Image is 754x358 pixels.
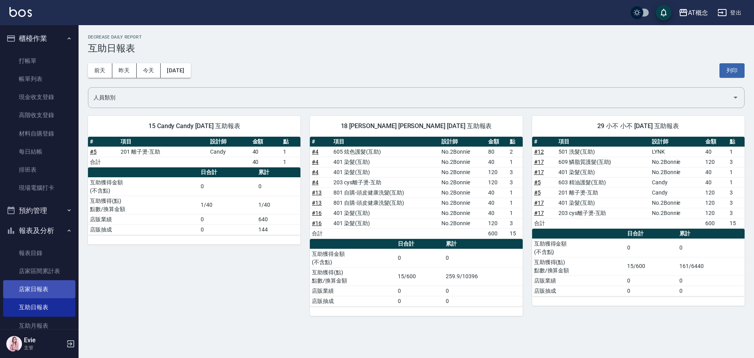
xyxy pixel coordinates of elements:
[256,177,301,196] td: 0
[6,336,22,352] img: Person
[24,344,64,351] p: 主管
[444,249,523,267] td: 0
[444,239,523,249] th: 累計
[532,218,556,228] td: 合計
[677,286,745,296] td: 0
[88,167,300,235] table: a dense table
[703,147,728,157] td: 40
[88,137,119,147] th: #
[3,317,75,335] a: 互助月報表
[3,52,75,70] a: 打帳單
[556,198,650,208] td: 401 染髮(互助)
[728,147,745,157] td: 1
[88,157,119,167] td: 合計
[556,187,650,198] td: 201 離子燙-互助
[331,218,439,228] td: 401 染髮(互助)
[486,218,508,228] td: 120
[650,137,703,147] th: 設計師
[88,177,199,196] td: 互助獲得金額 (不含點)
[728,187,745,198] td: 3
[486,147,508,157] td: 80
[439,147,486,157] td: No.2Bonnie
[650,157,703,167] td: No.2Bonnie
[486,167,508,177] td: 120
[331,167,439,177] td: 401 染髮(互助)
[719,63,745,78] button: 列印
[3,143,75,161] a: 每日結帳
[703,208,728,218] td: 120
[331,137,439,147] th: 項目
[508,198,523,208] td: 1
[3,28,75,49] button: 櫃檯作業
[310,267,396,286] td: 互助獲得(點) 點數/換算金額
[396,296,444,306] td: 0
[3,262,75,280] a: 店家區間累計表
[199,167,256,178] th: 日合計
[532,239,626,257] td: 互助獲得金額 (不含點)
[714,6,745,20] button: 登出
[3,244,75,262] a: 報表目錄
[312,210,322,216] a: #16
[199,224,256,235] td: 0
[650,167,703,177] td: No.2Bonnie
[88,214,199,224] td: 店販業績
[556,137,650,147] th: 項目
[161,63,190,78] button: [DATE]
[728,177,745,187] td: 1
[312,220,322,226] a: #16
[534,149,544,155] a: #12
[88,224,199,235] td: 店販抽成
[331,157,439,167] td: 401 染髮(互助)
[119,147,208,157] td: 201 離子燙-互助
[88,43,745,54] h3: 互助日報表
[625,229,677,239] th: 日合計
[508,208,523,218] td: 1
[439,177,486,187] td: No.2Bonnie
[256,196,301,214] td: 1/40
[542,122,735,130] span: 29 小不 小不 [DATE] 互助報表
[534,169,544,175] a: #17
[208,147,250,157] td: Candy
[625,286,677,296] td: 0
[728,167,745,177] td: 1
[675,5,711,21] button: AT概念
[199,214,256,224] td: 0
[729,91,742,104] button: Open
[728,218,745,228] td: 15
[532,257,626,275] td: 互助獲得(點) 點數/換算金額
[310,296,396,306] td: 店販抽成
[88,196,199,214] td: 互助獲得(點) 點數/換算金額
[3,220,75,241] button: 報表及分析
[281,147,301,157] td: 1
[486,198,508,208] td: 40
[534,179,541,185] a: #5
[310,286,396,296] td: 店販業績
[486,187,508,198] td: 40
[251,147,281,157] td: 40
[728,198,745,208] td: 3
[281,157,301,167] td: 1
[508,137,523,147] th: 點
[310,249,396,267] td: 互助獲得金額 (不含點)
[486,228,508,239] td: 600
[625,275,677,286] td: 0
[439,198,486,208] td: No.2Bonnie
[650,198,703,208] td: No.2Bonnie
[532,137,745,229] table: a dense table
[677,239,745,257] td: 0
[439,167,486,177] td: No.2Bonnie
[251,137,281,147] th: 金額
[677,257,745,275] td: 161/6440
[534,159,544,165] a: #17
[256,167,301,178] th: 累計
[508,147,523,157] td: 2
[88,137,300,167] table: a dense table
[331,147,439,157] td: 605 炫色護髮(互助)
[703,198,728,208] td: 120
[251,157,281,167] td: 40
[556,177,650,187] td: 603 精油護髮(互助)
[92,91,729,105] input: 人員名稱
[444,296,523,306] td: 0
[532,286,626,296] td: 店販抽成
[508,157,523,167] td: 1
